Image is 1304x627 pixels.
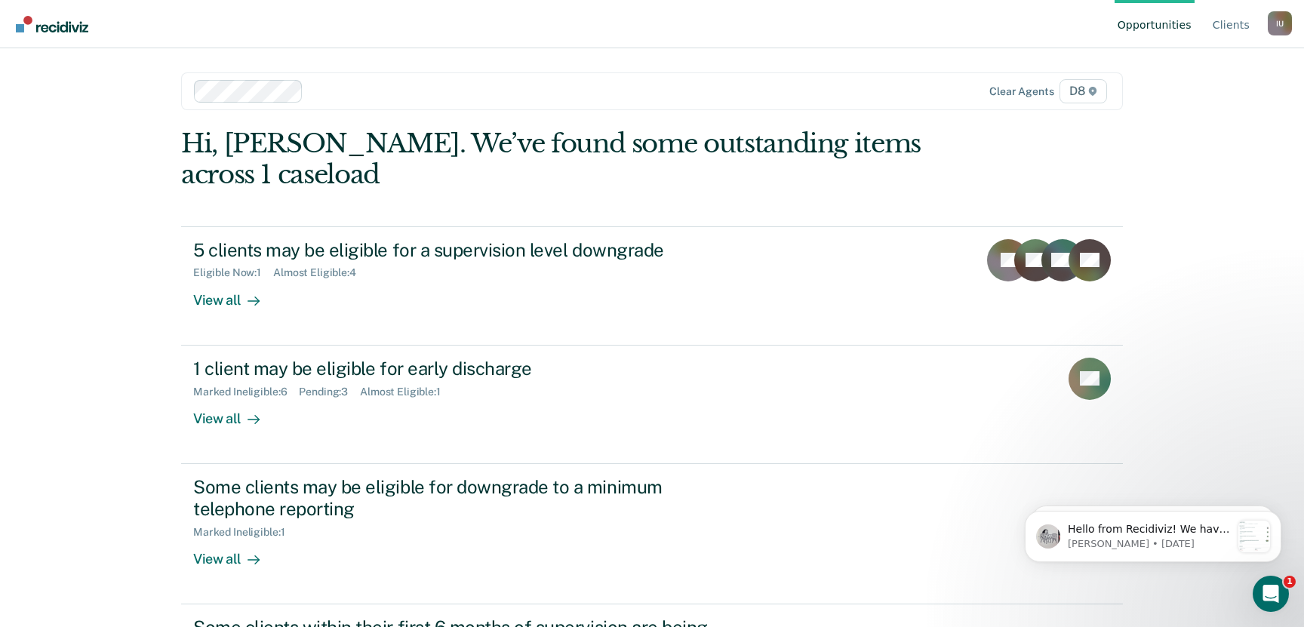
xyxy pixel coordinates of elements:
[193,386,299,398] div: Marked Ineligible : 6
[193,398,278,427] div: View all
[181,226,1123,346] a: 5 clients may be eligible for a supervision level downgradeEligible Now:1Almost Eligible:4View all
[989,85,1053,98] div: Clear agents
[181,128,934,190] div: Hi, [PERSON_NAME]. We’ve found some outstanding items across 1 caseload
[66,42,228,534] span: Hello from Recidiviz! We have some exciting news. Officers will now have their own Overview page ...
[1253,576,1289,612] iframe: Intercom live chat
[193,538,278,567] div: View all
[360,386,453,398] div: Almost Eligible : 1
[66,57,229,70] p: Message from Kim, sent 5d ago
[1268,11,1292,35] div: I U
[181,464,1123,604] a: Some clients may be eligible for downgrade to a minimum telephone reportingMarked Ineligible:1Vie...
[193,279,278,309] div: View all
[16,16,88,32] img: Recidiviz
[181,346,1123,464] a: 1 client may be eligible for early dischargeMarked Ineligible:6Pending:3Almost Eligible:1View all
[1284,576,1296,588] span: 1
[1002,481,1304,586] iframe: Intercom notifications message
[1268,11,1292,35] button: Profile dropdown button
[299,386,360,398] div: Pending : 3
[193,239,723,261] div: 5 clients may be eligible for a supervision level downgrade
[193,358,723,380] div: 1 client may be eligible for early discharge
[1059,79,1107,103] span: D8
[273,266,368,279] div: Almost Eligible : 4
[193,526,297,539] div: Marked Ineligible : 1
[193,266,273,279] div: Eligible Now : 1
[193,476,723,520] div: Some clients may be eligible for downgrade to a minimum telephone reporting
